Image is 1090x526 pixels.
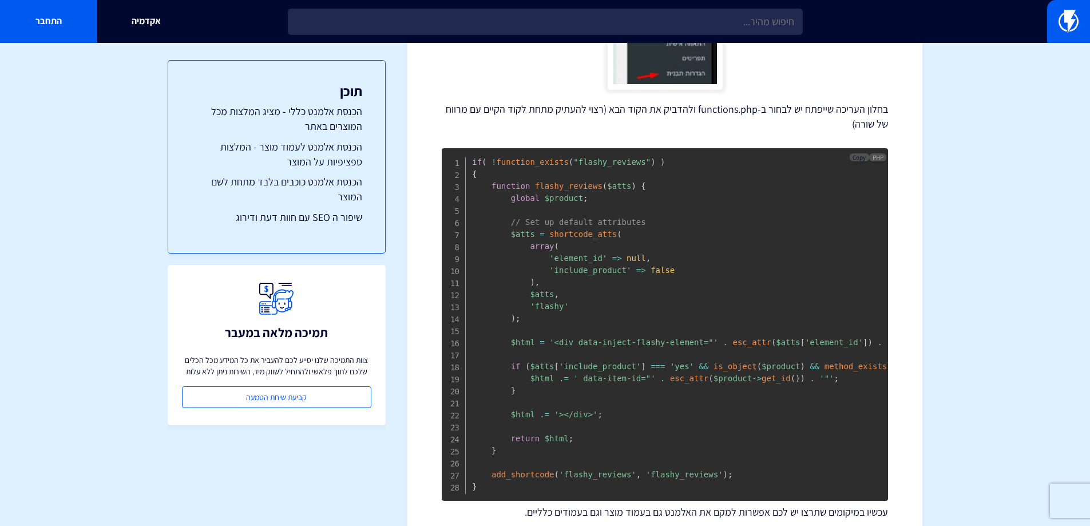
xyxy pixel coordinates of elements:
[728,470,732,479] span: ;
[559,470,636,479] span: 'flashy_reviews'
[714,374,752,383] span: $product
[530,278,534,287] span: )
[708,374,713,383] span: (
[636,470,641,479] span: ,
[805,338,863,347] span: 'element_id'
[472,482,477,491] span: }
[191,175,362,204] a: הכנסת אלמנט כוכבים בלבד מתחת לשם המוצר
[559,374,569,383] span: .=
[530,242,554,251] span: array
[554,410,598,419] span: '></div>'
[496,157,568,167] span: function_exists
[660,157,665,167] span: )
[612,254,622,263] span: =>
[191,104,362,133] a: הכנסת אלמנט כללי - מציג המלצות מכל המוצרים באתר
[887,338,901,347] span: '"'
[819,374,834,383] span: '"'
[877,338,882,347] span: .
[597,410,602,419] span: ;
[752,374,762,383] span: ->
[834,374,839,383] span: ;
[530,374,554,383] span: $html
[573,374,655,383] span: ' data-item-id="'
[607,181,631,191] span: $atts
[800,338,805,347] span: [
[631,181,636,191] span: )
[850,153,869,161] button: Copy
[482,157,486,167] span: (
[670,362,694,371] span: 'yes'
[617,230,621,239] span: (
[554,290,559,299] span: ,
[762,362,800,371] span: $product
[516,314,520,323] span: ;
[714,362,757,371] span: is_object
[863,338,867,347] span: ]
[603,181,607,191] span: (
[670,374,708,383] span: esc_attr
[757,362,762,371] span: (
[492,446,496,455] span: }
[868,338,873,347] span: )
[288,9,803,35] input: חיפוש מהיר...
[442,102,888,131] p: בחלון העריכה שייפתח יש לבחור ב-functions.php ולהדביק את הקוד הבא (רצוי להעתיק מתחת לקוד הקיים עם ...
[511,314,516,323] span: )
[646,254,651,263] span: ,
[641,181,645,191] span: {
[869,153,886,161] span: PHP
[191,210,362,225] a: שיפור ה SEO עם חוות דעת ודירוג
[776,338,800,347] span: $atts
[723,338,728,347] span: .
[530,362,554,371] span: $atts
[660,374,665,383] span: .
[651,157,655,167] span: )
[569,434,573,443] span: ;
[554,242,559,251] span: (
[699,362,709,371] span: &&
[825,362,887,371] span: method_exists
[530,290,554,299] span: $atts
[549,338,718,347] span: '<div data-inject-flashy-element="'
[511,338,535,347] span: $html
[569,157,573,167] span: (
[723,470,728,479] span: )
[549,230,617,239] span: shortcode_atts
[549,254,607,263] span: 'element_id'
[511,434,540,443] span: return
[800,362,805,371] span: )
[191,140,362,169] a: הכנסת אלמנט לעמוד מוצר - המלצות ספציפיות על המוצר
[771,338,776,347] span: (
[636,266,646,275] span: =>
[511,193,540,203] span: global
[545,193,583,203] span: $product
[810,362,819,371] span: &&
[530,302,568,311] span: 'flashy'
[583,193,588,203] span: ;
[554,362,559,371] span: [
[511,386,516,395] span: }
[511,217,646,227] span: // Set up default attributes
[492,470,554,479] span: add_shortcode
[573,157,651,167] span: "flashy_reviews"
[762,374,791,383] span: get_id
[545,434,569,443] span: $html
[540,230,544,239] span: =
[549,266,631,275] span: 'include_product'
[511,230,535,239] span: $atts
[182,386,371,408] a: קביעת שיחת הטמעה
[492,181,530,191] span: function
[442,505,888,520] p: עכשיו במיקומים שתרצו יש לכם אפשרות למקם את האלמנט גם בעמוד מוצר וגם בעמודים כלליים.
[554,470,559,479] span: (
[732,338,771,347] span: esc_attr
[646,470,723,479] span: 'flashy_reviews'
[511,410,535,419] span: $html
[472,169,477,179] span: {
[810,374,814,383] span: .
[540,338,544,347] span: =
[627,254,646,263] span: null
[182,354,371,377] p: צוות התמיכה שלנו יסייע לכם להעביר את כל המידע מכל הכלים שלכם לתוך פלאשי ולהתחיל לשווק מיד, השירות...
[559,362,641,371] span: 'include_product'
[887,362,891,371] span: (
[225,326,328,339] h3: תמיכה מלאה במעבר
[191,84,362,98] h3: תוכן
